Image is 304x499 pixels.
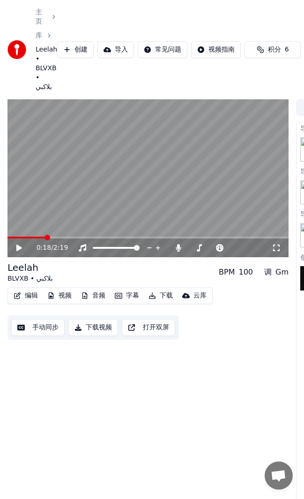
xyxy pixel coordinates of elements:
[37,243,59,253] div: /
[268,45,281,54] span: 积分
[7,274,53,283] div: BLVXB • بلاكبي
[111,289,143,302] button: 字幕
[44,289,75,302] button: 视频
[11,319,65,336] button: 手动同步
[7,261,53,274] div: Leelah
[10,289,42,302] button: 编辑
[36,31,42,40] a: 库
[7,40,26,59] img: youka
[122,319,175,336] button: 打开双屏
[77,289,109,302] button: 音频
[57,41,94,58] button: 创建
[219,267,235,278] div: BPM
[145,289,177,302] button: 下载
[53,243,68,253] span: 2:19
[264,267,272,278] div: 调
[36,7,57,92] nav: breadcrumb
[191,41,241,58] button: 视频指南
[245,41,301,58] button: 积分6
[37,243,51,253] span: 0:18
[97,41,134,58] button: 导入
[138,41,187,58] button: 常见问题
[36,7,47,26] a: 主页
[68,319,118,336] button: 下载视频
[275,267,289,278] div: Gm
[238,267,253,278] div: 100
[285,45,289,54] span: 6
[193,291,207,300] div: 云库
[36,45,57,92] span: Leelah • BLVXB • بلاكبي
[265,462,293,490] a: 开放式聊天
